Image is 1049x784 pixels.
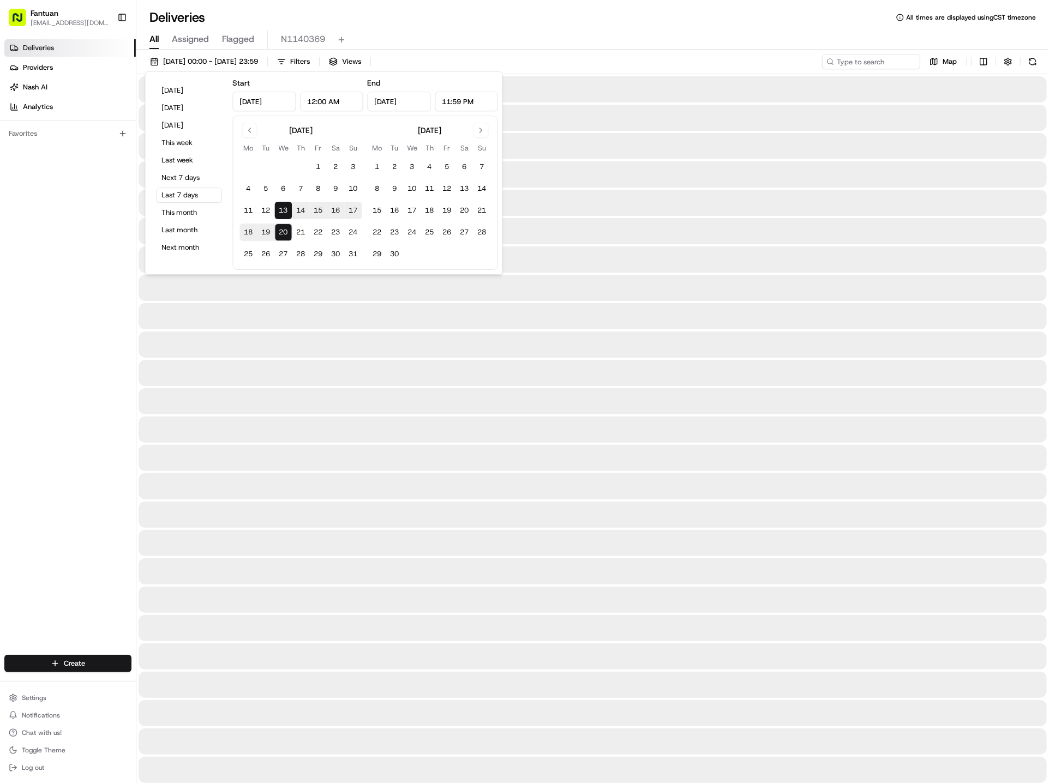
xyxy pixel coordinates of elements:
input: Type to search [822,54,920,69]
span: Nash AI [23,82,47,92]
button: 6 [275,180,292,197]
button: 7 [473,158,491,176]
span: Settings [22,693,46,702]
button: 3 [345,158,362,176]
img: 1736555255976-a54dd68f-1ca7-489b-9aae-adbdc363a1c4 [22,199,31,208]
th: Sunday [473,142,491,154]
h1: Deliveries [149,9,205,26]
button: 24 [345,224,362,241]
button: See all [169,140,199,153]
th: Saturday [327,142,345,154]
th: Friday [439,142,456,154]
button: Toggle Theme [4,743,131,758]
a: Deliveries [4,39,136,57]
button: [DATE] 00:00 - [DATE] 23:59 [145,54,263,69]
span: Map [943,57,957,67]
button: Fantuan[EMAIL_ADDRESS][DOMAIN_NAME] [4,4,113,31]
span: [PERSON_NAME] [34,198,88,207]
button: 29 [310,245,327,263]
button: 26 [257,245,275,263]
div: Start new chat [49,104,179,115]
button: 4 [421,158,439,176]
th: Monday [369,142,386,154]
button: 23 [327,224,345,241]
th: Thursday [292,142,310,154]
input: Date [233,92,296,111]
button: 28 [473,224,491,241]
button: This month [157,205,222,220]
button: 20 [275,224,292,241]
span: N1140369 [281,33,325,46]
button: Log out [4,760,131,775]
button: [EMAIL_ADDRESS][DOMAIN_NAME] [31,19,109,27]
input: Date [368,92,431,111]
button: 17 [345,202,362,219]
button: 15 [369,202,386,219]
span: [PERSON_NAME] [34,169,88,178]
span: Filters [290,57,310,67]
button: 25 [240,245,257,263]
button: 10 [404,180,421,197]
span: • [91,169,94,178]
span: Deliveries [23,43,54,53]
th: Thursday [421,142,439,154]
div: [DATE] [418,125,441,136]
img: 1736555255976-a54dd68f-1ca7-489b-9aae-adbdc363a1c4 [11,104,31,124]
a: 💻API Documentation [88,239,179,259]
button: 19 [257,224,275,241]
button: 1 [310,158,327,176]
button: Next 7 days [157,170,222,185]
span: Create [64,659,85,668]
button: 16 [327,202,345,219]
input: Time [300,92,363,111]
span: Chat with us! [22,728,62,737]
button: [DATE] [157,100,222,116]
button: 27 [275,245,292,263]
button: 30 [386,245,404,263]
button: 21 [473,202,491,219]
button: 12 [439,180,456,197]
button: Last month [157,222,222,238]
th: Saturday [456,142,473,154]
button: 11 [240,202,257,219]
button: 3 [404,158,421,176]
button: 24 [404,224,421,241]
img: Nash [11,11,33,33]
button: 14 [473,180,491,197]
input: Clear [28,70,180,82]
div: Favorites [4,125,131,142]
button: 15 [310,202,327,219]
div: [DATE] [289,125,313,136]
button: 18 [240,224,257,241]
button: 7 [292,180,310,197]
a: Nash AI [4,79,136,96]
button: 31 [345,245,362,263]
button: 25 [421,224,439,241]
button: Filters [272,54,315,69]
th: Tuesday [386,142,404,154]
th: Wednesday [404,142,421,154]
span: Pylon [109,270,132,279]
button: 12 [257,202,275,219]
div: 📗 [11,245,20,254]
button: 22 [310,224,327,241]
span: Analytics [23,102,53,112]
span: Toggle Theme [22,746,65,755]
button: Settings [4,690,131,705]
p: Welcome 👋 [11,44,199,61]
button: 6 [456,158,473,176]
span: All [149,33,159,46]
button: 26 [439,224,456,241]
span: [DATE] 00:00 - [DATE] 23:59 [163,57,258,67]
button: 2 [386,158,404,176]
button: 5 [257,180,275,197]
img: Asif Zaman Khan [11,188,28,206]
button: Next month [157,240,222,255]
button: Map [925,54,962,69]
button: Chat with us! [4,725,131,740]
div: We're available if you need us! [49,115,150,124]
button: 4 [240,180,257,197]
button: 18 [421,202,439,219]
button: Refresh [1025,54,1040,69]
th: Tuesday [257,142,275,154]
